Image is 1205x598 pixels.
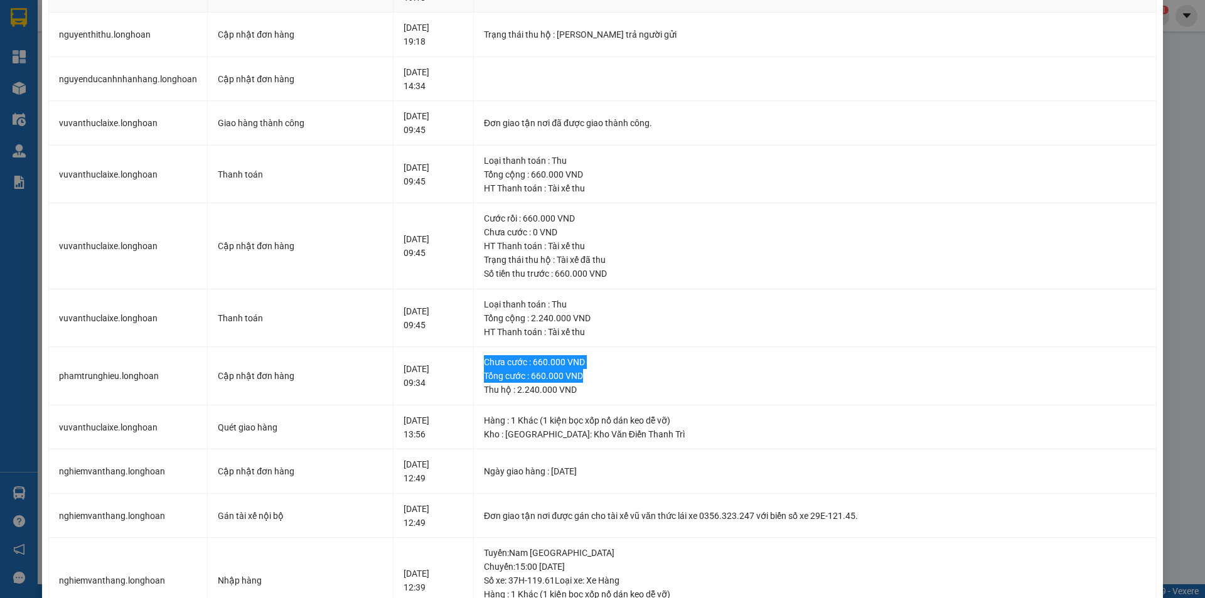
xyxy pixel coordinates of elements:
[218,28,383,41] div: Cập nhật đơn hàng
[49,57,208,102] td: nguyenducanhnhanhang.longhoan
[404,21,463,48] div: [DATE] 19:18
[484,414,1146,427] div: Hàng : 1 Khác (1 kiện bọc xốp nổ dán keo dễ vỡ)
[484,427,1146,441] div: Kho : [GEOGRAPHIC_DATA]: Kho Văn Điển Thanh Trì
[484,546,1146,587] div: Tuyến : Nam [GEOGRAPHIC_DATA] Chuyến: 15:00 [DATE] Số xe: 37H-119.61 Loại xe: Xe Hàng
[49,289,208,348] td: vuvanthuclaixe.longhoan
[404,109,463,137] div: [DATE] 09:45
[49,13,208,57] td: nguyenthithu.longhoan
[484,297,1146,311] div: Loại thanh toán : Thu
[49,146,208,204] td: vuvanthuclaixe.longhoan
[404,65,463,93] div: [DATE] 14:34
[404,502,463,530] div: [DATE] 12:49
[218,509,383,523] div: Gán tài xế nội bộ
[218,464,383,478] div: Cập nhật đơn hàng
[49,405,208,450] td: vuvanthuclaixe.longhoan
[218,72,383,86] div: Cập nhật đơn hàng
[484,239,1146,253] div: HT Thanh toán : Tài xế thu
[484,211,1146,225] div: Cước rồi : 660.000 VND
[484,253,1146,267] div: Trạng thái thu hộ : Tài xế đã thu
[218,311,383,325] div: Thanh toán
[404,362,463,390] div: [DATE] 09:34
[484,311,1146,325] div: Tổng cộng : 2.240.000 VND
[484,154,1146,168] div: Loại thanh toán : Thu
[218,574,383,587] div: Nhập hàng
[218,239,383,253] div: Cập nhật đơn hàng
[404,232,463,260] div: [DATE] 09:45
[484,464,1146,478] div: Ngày giao hàng : [DATE]
[484,225,1146,239] div: Chưa cước : 0 VND
[484,325,1146,339] div: HT Thanh toán : Tài xế thu
[218,369,383,383] div: Cập nhật đơn hàng
[404,161,463,188] div: [DATE] 09:45
[484,355,1146,369] div: Chưa cước : 660.000 VND
[49,347,208,405] td: phamtrunghieu.longhoan
[49,203,208,289] td: vuvanthuclaixe.longhoan
[218,420,383,434] div: Quét giao hàng
[484,383,1146,397] div: Thu hộ : 2.240.000 VND
[484,369,1146,383] div: Tổng cước : 660.000 VND
[49,449,208,494] td: nghiemvanthang.longhoan
[404,457,463,485] div: [DATE] 12:49
[484,267,1146,280] div: Số tiền thu trước : 660.000 VND
[404,414,463,441] div: [DATE] 13:56
[218,168,383,181] div: Thanh toán
[484,509,1146,523] div: Đơn giao tận nơi được gán cho tài xế vũ văn thức lái xe 0356.323.247 với biển số xe 29E-121.45.
[484,168,1146,181] div: Tổng cộng : 660.000 VND
[484,28,1146,41] div: Trạng thái thu hộ : [PERSON_NAME] trả người gửi
[49,494,208,538] td: nghiemvanthang.longhoan
[49,101,208,146] td: vuvanthuclaixe.longhoan
[218,116,383,130] div: Giao hàng thành công
[484,116,1146,130] div: Đơn giao tận nơi đã được giao thành công.
[404,567,463,594] div: [DATE] 12:39
[404,304,463,332] div: [DATE] 09:45
[484,181,1146,195] div: HT Thanh toán : Tài xế thu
